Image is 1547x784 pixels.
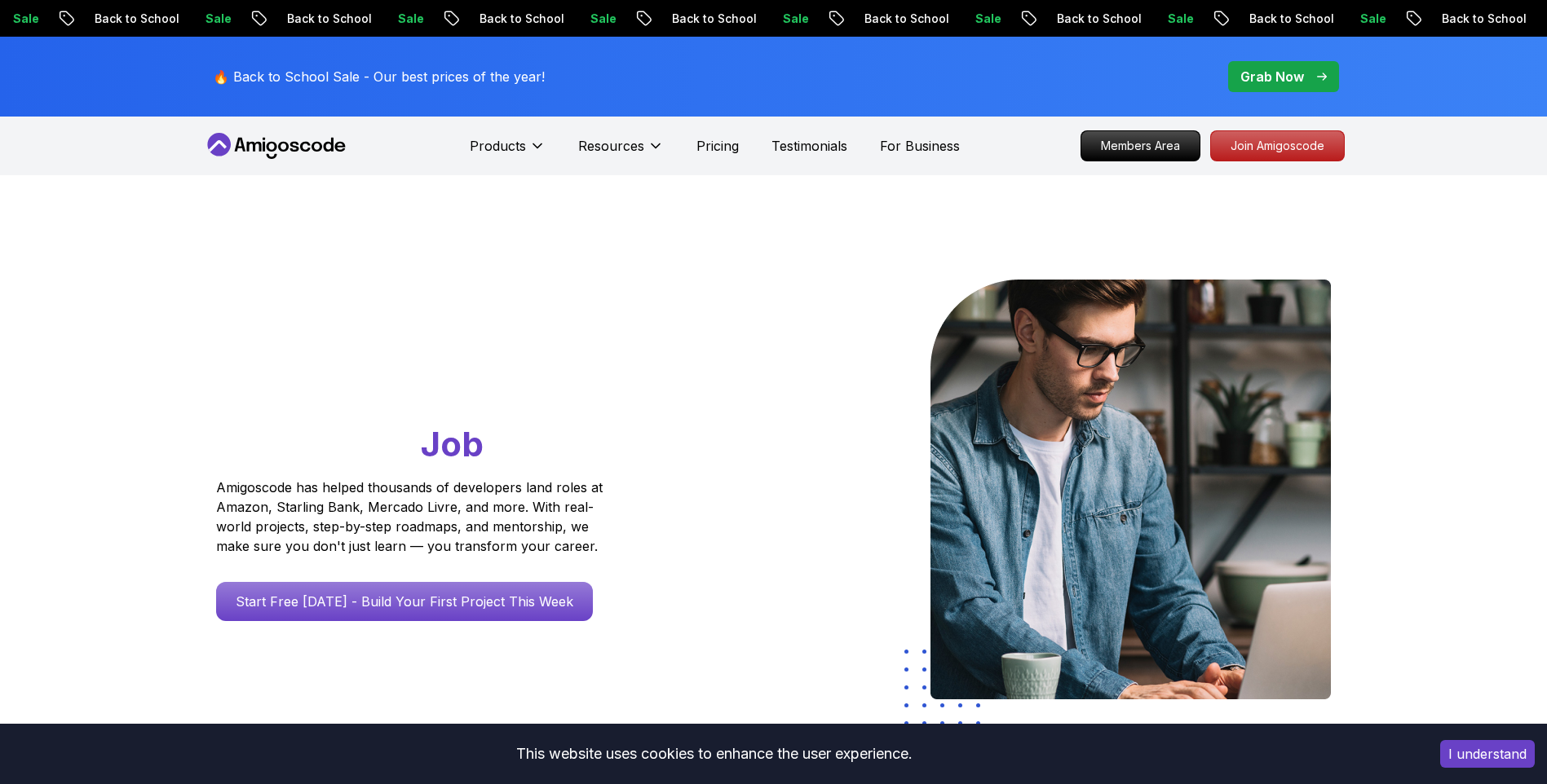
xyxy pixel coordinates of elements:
[1229,11,1340,27] p: Back to School
[844,11,955,27] p: Back to School
[762,11,815,27] p: Sale
[74,11,185,27] p: Back to School
[880,136,960,156] a: For Business
[1440,740,1535,768] button: Accept cookies
[216,280,665,468] h1: Go From Learning to Hired: Master Java, Spring Boot & Cloud Skills That Get You the
[1081,131,1200,161] p: Members Area
[267,11,378,27] p: Back to School
[955,11,1007,27] p: Sale
[470,136,546,169] button: Products
[578,136,664,169] button: Resources
[1036,11,1147,27] p: Back to School
[578,136,644,156] p: Resources
[652,11,762,27] p: Back to School
[1210,130,1345,161] a: Join Amigoscode
[771,136,847,156] a: Testimonials
[696,136,739,156] a: Pricing
[470,136,526,156] p: Products
[1421,11,1532,27] p: Back to School
[1081,130,1200,161] a: Members Area
[1340,11,1392,27] p: Sale
[185,11,237,27] p: Sale
[930,280,1331,699] img: hero
[421,423,484,465] span: Job
[378,11,430,27] p: Sale
[570,11,622,27] p: Sale
[459,11,570,27] p: Back to School
[12,736,1416,772] div: This website uses cookies to enhance the user experience.
[213,67,545,86] p: 🔥 Back to School Sale - Our best prices of the year!
[216,582,593,621] a: Start Free [DATE] - Build Your First Project This Week
[216,478,608,556] p: Amigoscode has helped thousands of developers land roles at Amazon, Starling Bank, Mercado Livre,...
[1240,67,1304,86] p: Grab Now
[1211,131,1344,161] p: Join Amigoscode
[1147,11,1200,27] p: Sale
